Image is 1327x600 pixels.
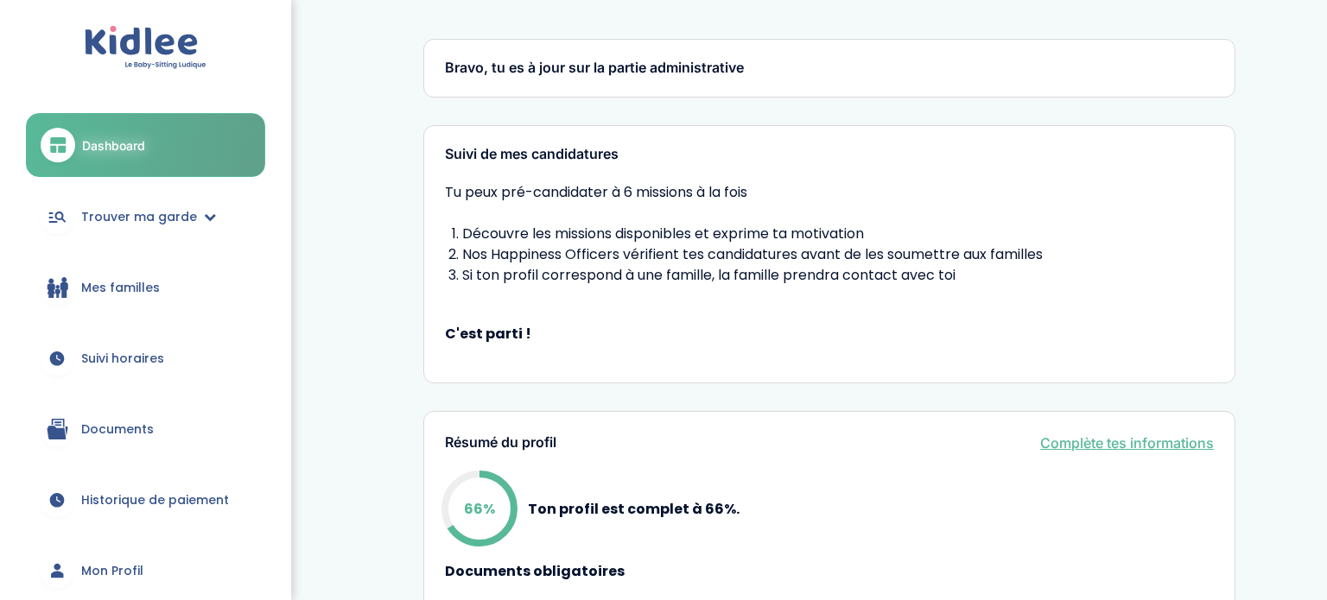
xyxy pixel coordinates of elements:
[464,498,495,520] p: 66%
[81,420,154,439] span: Documents
[1040,433,1214,453] a: Complète tes informations
[26,113,265,177] a: Dashboard
[528,498,740,520] p: Ton profil est complet à 66%.
[26,186,265,248] a: Trouver ma garde
[462,224,1214,244] li: Découvre les missions disponibles et exprime ta motivation
[26,256,265,319] a: Mes familles
[81,279,160,297] span: Mes familles
[462,244,1214,265] li: Nos Happiness Officers vérifient tes candidatures avant de les soumettre aux familles
[81,562,143,580] span: Mon Profil
[82,136,145,155] span: Dashboard
[85,26,206,70] img: logo.svg
[26,327,265,389] a: Suivi horaires
[445,324,1214,344] strong: C'est parti !
[26,469,265,531] a: Historique de paiement
[462,265,1214,286] li: Si ton profil correspond à une famille, la famille prendra contact avec toi
[81,208,197,226] span: Trouver ma garde
[445,564,1214,579] h4: Documents obligatoires
[445,60,1214,76] h3: Bravo, tu es à jour sur la partie administrative
[445,147,1214,162] h3: Suivi de mes candidatures
[26,398,265,460] a: Documents
[445,435,556,451] h3: Résumé du profil
[445,182,1214,203] span: Tu peux pré-candidater à 6 missions à la fois
[81,491,229,509] span: Historique de paiement
[81,350,164,368] span: Suivi horaires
